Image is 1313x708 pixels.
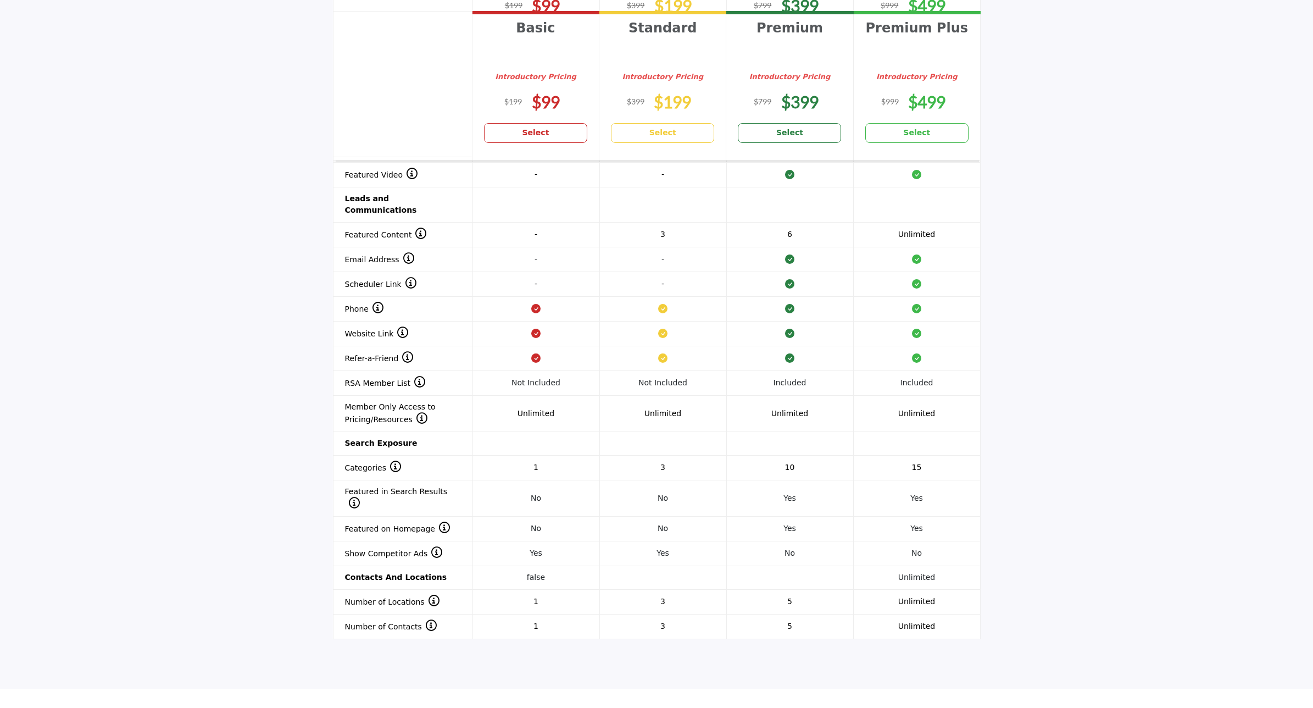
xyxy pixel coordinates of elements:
[345,280,416,289] span: Scheduler Link
[865,123,969,143] a: Select
[783,494,796,502] span: Yes
[749,73,831,81] strong: Introductory Pricing
[345,622,437,631] span: Number of Contacts
[911,549,922,557] span: No
[345,194,417,214] strong: Leads and Communications
[345,255,414,264] span: Email Address
[649,127,676,139] b: Select
[774,378,806,387] span: Included
[530,549,542,557] span: Yes
[518,409,554,418] span: Unlimited
[527,573,545,582] span: false
[622,73,703,81] strong: Introductory Pricing
[532,92,560,112] b: $99
[787,230,792,239] span: 6
[738,20,841,64] h3: Premium
[611,123,714,143] a: Select
[738,123,841,143] a: Select
[611,20,714,64] h3: Standard
[627,1,644,10] sup: $399
[658,494,668,502] span: No
[781,92,819,112] b: $399
[908,92,945,112] b: $499
[345,573,447,582] strong: Contacts And Locations
[495,73,576,81] strong: Introductory Pricing
[644,409,681,418] span: Unlimited
[345,230,427,239] span: Featured Content
[345,524,450,533] span: Featured on Homepage
[754,97,771,106] sup: $799
[531,524,541,533] span: No
[898,597,935,606] span: Unlimited
[345,549,443,558] span: Show Competitor Ads
[656,549,669,557] span: Yes
[472,247,599,272] td: -
[345,487,448,508] span: Featured in Search Results
[898,409,935,418] span: Unlimited
[898,573,935,582] span: Unlimited
[627,97,644,106] sup: $399
[661,170,664,179] span: -
[654,92,691,112] b: $199
[345,305,383,313] span: Phone
[771,409,808,418] span: Unlimited
[638,378,687,387] span: Not Included
[785,463,795,472] span: 10
[345,463,401,472] span: Categories
[876,73,958,81] strong: Introductory Pricing
[484,123,587,143] a: Select
[776,127,803,139] b: Select
[345,439,418,447] strong: Search Exposure
[660,463,665,472] span: 3
[881,97,899,106] sup: $999
[345,170,418,179] span: Featured Video
[599,272,726,296] td: -
[504,97,522,106] sup: $199
[599,247,726,272] td: -
[345,598,439,606] span: Number of Locations
[865,20,969,64] h3: Premium Plus
[535,170,537,179] span: -
[785,549,795,557] span: No
[900,378,933,387] span: Included
[345,379,425,388] span: RSA Member List
[533,597,538,606] span: 1
[903,127,930,139] b: Select
[783,524,796,533] span: Yes
[898,230,935,239] span: Unlimited
[660,230,665,239] span: 3
[787,622,792,630] span: 5
[533,463,538,472] span: 1
[472,272,599,296] td: -
[535,230,537,239] span: -
[531,494,541,502] span: No
[511,378,560,387] span: Not Included
[898,622,935,630] span: Unlimited
[881,1,898,10] sup: $999
[910,494,923,502] span: Yes
[484,20,587,64] h3: Basic
[522,127,549,139] b: Select
[345,329,409,338] span: Website Link
[505,1,522,10] sup: $199
[912,463,922,472] span: 15
[658,524,668,533] span: No
[754,1,771,10] sup: $799
[660,597,665,606] span: 3
[533,622,538,630] span: 1
[787,597,792,606] span: 5
[345,402,436,424] span: Member Only Access to Pricing/Resources
[345,354,414,363] span: Refer-a-Friend
[910,524,923,533] span: Yes
[660,622,665,630] span: 3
